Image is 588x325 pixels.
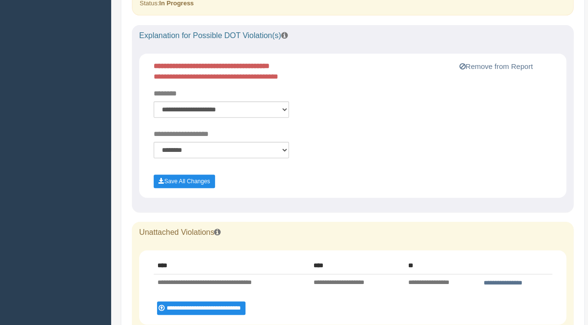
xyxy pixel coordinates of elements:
div: Unattached Violations [132,222,574,243]
button: Save [154,175,215,188]
button: Remove from Report [456,61,535,72]
div: Explanation for Possible DOT Violation(s) [132,25,574,46]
